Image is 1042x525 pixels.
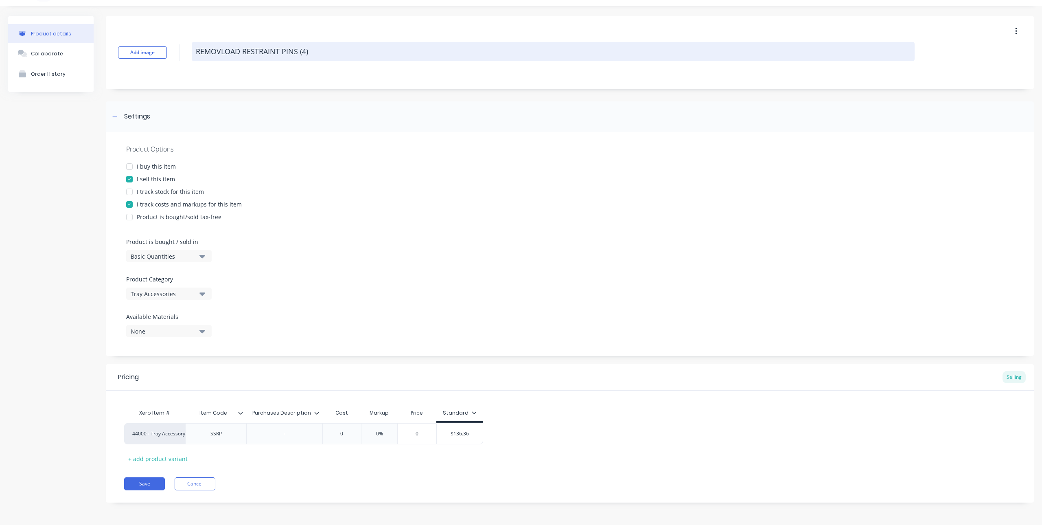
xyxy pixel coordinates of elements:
[437,424,483,444] div: $136.36
[126,237,208,246] label: Product is bought / sold in
[126,325,212,337] button: None
[131,327,196,336] div: None
[126,144,1014,154] div: Product Options
[137,162,176,171] div: I buy this item
[192,42,915,61] textarea: REMOVLOAD RESTRAINT PINS (4)
[31,51,63,57] div: Collaborate
[126,250,212,262] button: Basic Quantities
[131,290,196,298] div: Tray Accessories
[31,71,66,77] div: Order History
[359,424,400,444] div: 0%
[264,428,305,439] div: -
[137,200,242,209] div: I track costs and markups for this item
[118,372,139,382] div: Pricing
[175,477,215,490] button: Cancel
[196,428,236,439] div: SSRP
[124,112,150,122] div: Settings
[8,24,94,43] button: Product details
[8,43,94,64] button: Collaborate
[137,213,221,221] div: Product is bought/sold tax-free
[126,312,212,321] label: Available Materials
[361,405,397,421] div: Markup
[126,288,212,300] button: Tray Accessories
[397,405,436,421] div: Price
[124,423,483,444] div: 44000 - Tray Accessory IncomeSSRP-00%0$136.36
[118,46,167,59] button: Add image
[137,187,204,196] div: I track stock for this item
[246,405,322,421] div: Purchases Description
[322,405,361,421] div: Cost
[124,405,185,421] div: Xero Item #
[124,477,165,490] button: Save
[443,409,477,417] div: Standard
[132,430,177,437] div: 44000 - Tray Accessory Income
[322,424,362,444] div: 0
[31,31,71,37] div: Product details
[185,405,246,421] div: Item Code
[131,252,196,261] div: Basic Quantities
[126,275,208,283] label: Product Category
[8,64,94,84] button: Order History
[137,175,175,183] div: I sell this item
[246,403,317,423] div: Purchases Description
[1003,371,1026,383] div: Selling
[396,424,437,444] div: 0
[124,453,192,465] div: + add product variant
[185,403,241,423] div: Item Code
